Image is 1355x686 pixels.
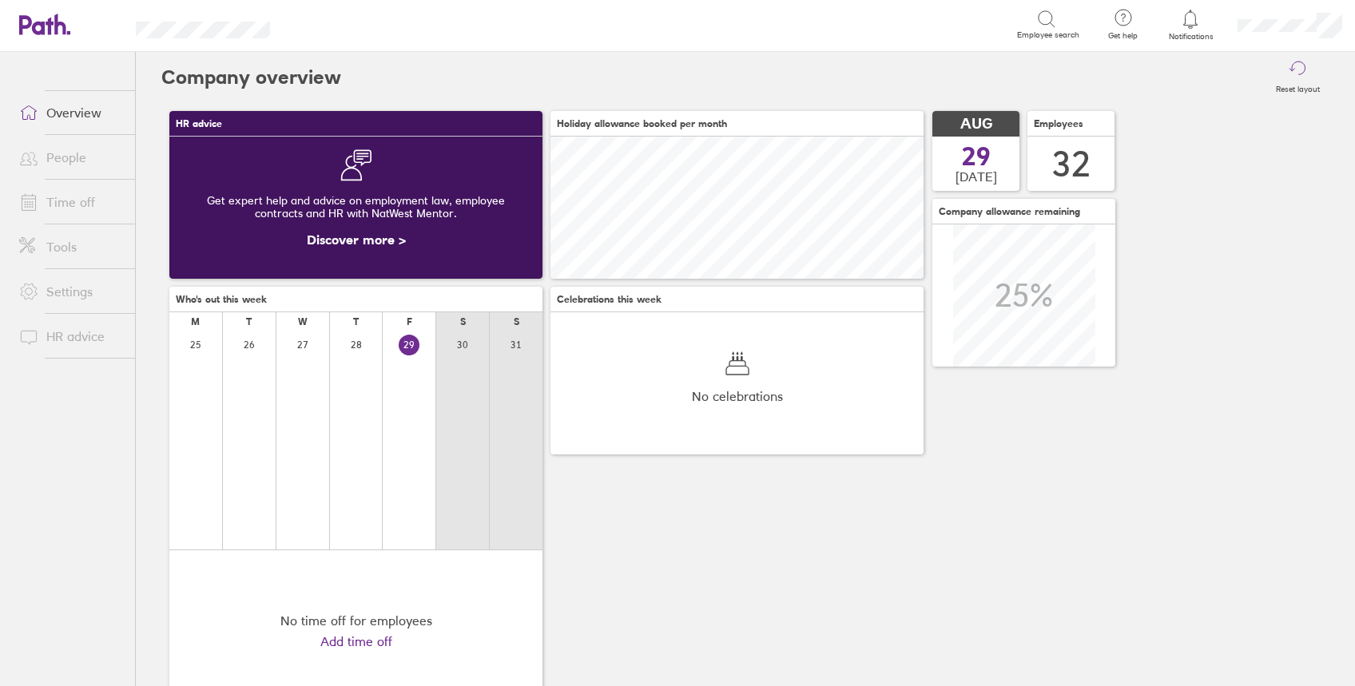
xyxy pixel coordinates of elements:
[956,169,997,184] span: [DATE]
[692,389,783,403] span: No celebrations
[313,17,354,31] div: Search
[1097,31,1149,41] span: Get help
[407,316,412,327] div: F
[176,118,222,129] span: HR advice
[6,141,135,173] a: People
[246,316,252,327] div: T
[557,118,727,129] span: Holiday allowance booked per month
[1165,32,1217,42] span: Notifications
[298,316,308,327] div: W
[514,316,519,327] div: S
[353,316,359,327] div: T
[6,276,135,307] a: Settings
[460,316,466,327] div: S
[6,231,135,263] a: Tools
[161,52,341,103] h2: Company overview
[1266,52,1329,103] button: Reset layout
[1165,8,1217,42] a: Notifications
[1052,144,1091,184] div: 32
[6,97,135,129] a: Overview
[962,144,991,169] span: 29
[320,634,392,648] a: Add time off
[307,232,406,248] a: Discover more >
[6,320,135,352] a: HR advice
[939,206,1080,217] span: Company allowance remaining
[557,294,662,305] span: Celebrations this week
[182,181,530,232] div: Get expert help and advice on employment law, employee contracts and HR with NatWest Mentor.
[1034,118,1083,129] span: Employees
[6,186,135,218] a: Time off
[960,116,992,133] span: AUG
[176,294,267,305] span: Who's out this week
[1266,80,1329,94] label: Reset layout
[1017,30,1079,40] span: Employee search
[280,613,432,628] div: No time off for employees
[191,316,200,327] div: M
